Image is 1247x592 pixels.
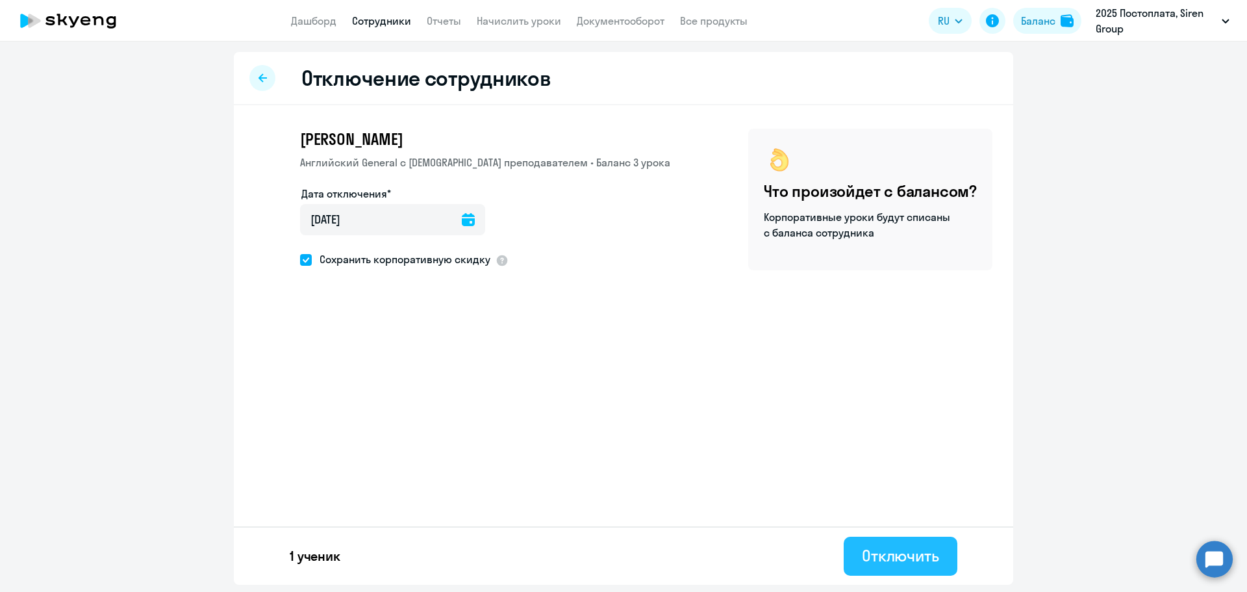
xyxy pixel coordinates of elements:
a: Сотрудники [352,14,411,27]
p: Корпоративные уроки будут списаны с баланса сотрудника [764,209,952,240]
img: ok [764,144,795,175]
label: Дата отключения* [301,186,391,201]
p: Английский General с [DEMOGRAPHIC_DATA] преподавателем • Баланс 3 урока [300,155,670,170]
span: Сохранить корпоративную скидку [312,251,490,267]
span: RU [938,13,950,29]
span: [PERSON_NAME] [300,129,403,149]
p: 2025 Постоплата, Siren Group [1096,5,1216,36]
div: Баланс [1021,13,1055,29]
button: Балансbalance [1013,8,1081,34]
a: Документооборот [577,14,664,27]
a: Все продукты [680,14,748,27]
h2: Отключение сотрудников [301,65,551,91]
a: Отчеты [427,14,461,27]
a: Начислить уроки [477,14,561,27]
h4: Что произойдет с балансом? [764,181,977,201]
input: дд.мм.гггг [300,204,485,235]
a: Дашборд [291,14,336,27]
img: balance [1061,14,1074,27]
div: Отключить [862,545,939,566]
button: RU [929,8,972,34]
p: 1 ученик [290,547,340,565]
button: Отключить [844,537,957,576]
button: 2025 Постоплата, Siren Group [1089,5,1236,36]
